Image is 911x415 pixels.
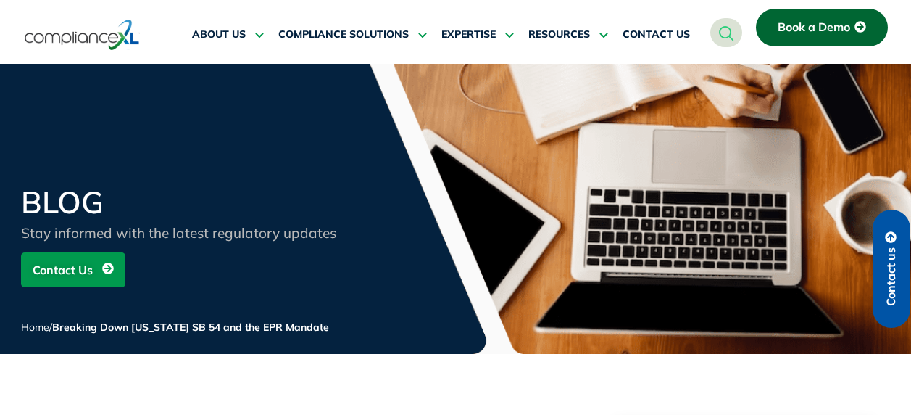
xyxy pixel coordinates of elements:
[21,252,125,287] a: Contact Us
[21,187,369,218] h2: BLOG
[278,28,409,41] span: COMPLIANCE SOLUTIONS
[25,18,140,52] img: logo-one.svg
[21,321,49,334] a: Home
[623,28,690,41] span: CONTACT US
[885,247,898,306] span: Contact us
[21,224,336,242] span: Stay informed with the latest regulatory updates
[873,210,910,328] a: Contact us
[278,17,427,52] a: COMPLIANCE SOLUTIONS
[192,17,264,52] a: ABOUT US
[528,17,608,52] a: RESOURCES
[528,28,590,41] span: RESOURCES
[441,17,514,52] a: EXPERTISE
[441,28,496,41] span: EXPERTISE
[33,256,93,284] span: Contact Us
[52,321,329,334] span: Breaking Down [US_STATE] SB 54 and the EPR Mandate
[778,21,850,34] span: Book a Demo
[21,321,329,334] span: /
[756,9,888,46] a: Book a Demo
[710,18,742,47] a: navsearch-button
[192,28,246,41] span: ABOUT US
[623,17,690,52] a: CONTACT US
